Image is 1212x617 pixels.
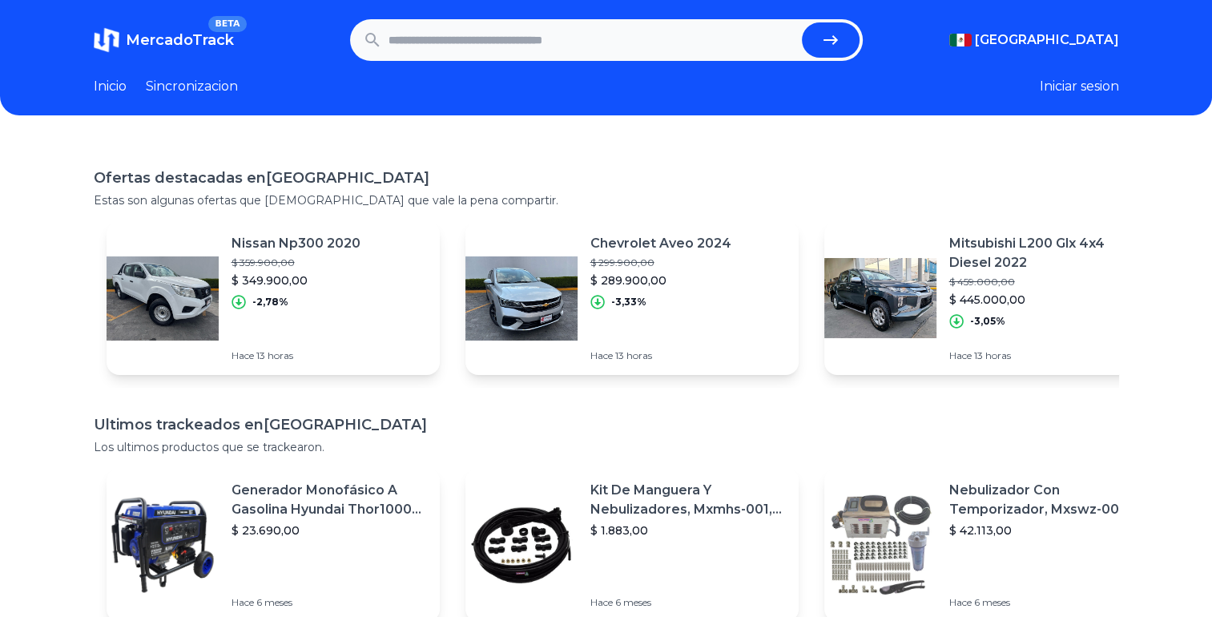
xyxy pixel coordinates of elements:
[611,296,646,308] p: -3,33%
[94,27,119,53] img: MercadoTrack
[465,242,578,354] img: Featured image
[590,234,731,253] p: Chevrolet Aveo 2024
[252,296,288,308] p: -2,78%
[949,349,1145,362] p: Hace 13 horas
[590,596,786,609] p: Hace 6 meses
[94,27,234,53] a: MercadoTrackBETA
[949,481,1145,519] p: Nebulizador Con Temporizador, Mxswz-009, 50m, 40 Boquillas
[232,272,360,288] p: $ 349.900,00
[824,221,1158,375] a: Featured imageMitsubishi L200 Glx 4x4 Diesel 2022$ 459.000,00$ 445.000,00-3,05%Hace 13 horas
[590,481,786,519] p: Kit De Manguera Y Nebulizadores, Mxmhs-001, 6m, 6 Tees, 8 Bo
[107,242,219,354] img: Featured image
[146,77,238,96] a: Sincronizacion
[590,522,786,538] p: $ 1.883,00
[590,349,731,362] p: Hace 13 horas
[949,292,1145,308] p: $ 445.000,00
[232,522,427,538] p: $ 23.690,00
[232,596,427,609] p: Hace 6 meses
[94,77,127,96] a: Inicio
[949,30,1119,50] button: [GEOGRAPHIC_DATA]
[107,489,219,601] img: Featured image
[824,242,936,354] img: Featured image
[949,34,972,46] img: Mexico
[590,256,731,269] p: $ 299.900,00
[232,256,360,269] p: $ 359.900,00
[232,349,360,362] p: Hace 13 horas
[232,234,360,253] p: Nissan Np300 2020
[94,439,1119,455] p: Los ultimos productos que se trackearon.
[126,31,234,49] span: MercadoTrack
[970,315,1005,328] p: -3,05%
[232,481,427,519] p: Generador Monofásico A Gasolina Hyundai Thor10000 P 11.5 Kw
[949,522,1145,538] p: $ 42.113,00
[208,16,246,32] span: BETA
[949,234,1145,272] p: Mitsubishi L200 Glx 4x4 Diesel 2022
[94,192,1119,208] p: Estas son algunas ofertas que [DEMOGRAPHIC_DATA] que vale la pena compartir.
[465,489,578,601] img: Featured image
[949,276,1145,288] p: $ 459.000,00
[1040,77,1119,96] button: Iniciar sesion
[465,221,799,375] a: Featured imageChevrolet Aveo 2024$ 299.900,00$ 289.900,00-3,33%Hace 13 horas
[94,167,1119,189] h1: Ofertas destacadas en [GEOGRAPHIC_DATA]
[949,596,1145,609] p: Hace 6 meses
[590,272,731,288] p: $ 289.900,00
[94,413,1119,436] h1: Ultimos trackeados en [GEOGRAPHIC_DATA]
[824,489,936,601] img: Featured image
[975,30,1119,50] span: [GEOGRAPHIC_DATA]
[107,221,440,375] a: Featured imageNissan Np300 2020$ 359.900,00$ 349.900,00-2,78%Hace 13 horas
